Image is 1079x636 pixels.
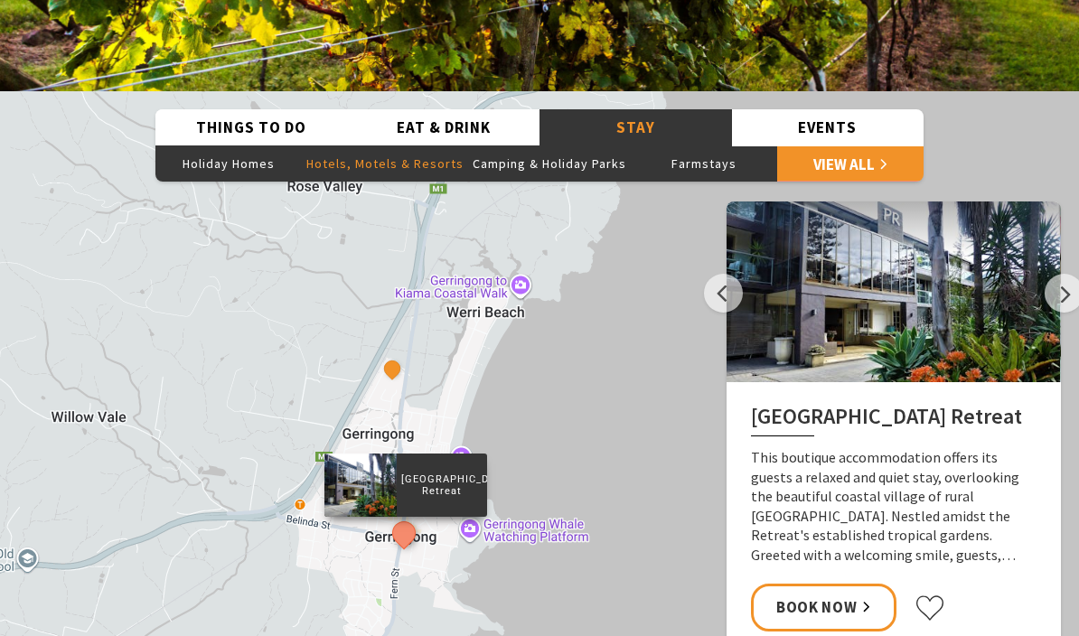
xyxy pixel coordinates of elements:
button: Eat & Drink [348,109,540,146]
p: This boutique accommodation offers its guests a relaxed and quiet stay, overlooking the beautiful... [751,448,1035,566]
p: [GEOGRAPHIC_DATA] Retreat [397,471,487,500]
button: Holiday Homes [155,145,302,182]
h2: [GEOGRAPHIC_DATA] Retreat [751,404,1035,436]
button: Camping & Holiday Parks [468,145,631,182]
button: Hotels, Motels & Resorts [302,145,468,182]
button: Stay [539,109,732,146]
button: Previous [704,274,743,313]
button: Events [732,109,924,146]
button: Farmstays [631,145,777,182]
a: View All [777,145,924,182]
button: Things To Do [155,109,348,146]
a: Book Now [751,584,896,631]
button: Click to favourite Park Ridge Retreat [915,594,945,622]
button: See detail about Park Ridge Retreat [387,517,420,550]
button: See detail about Mercure Gerringong Resort [380,358,404,381]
